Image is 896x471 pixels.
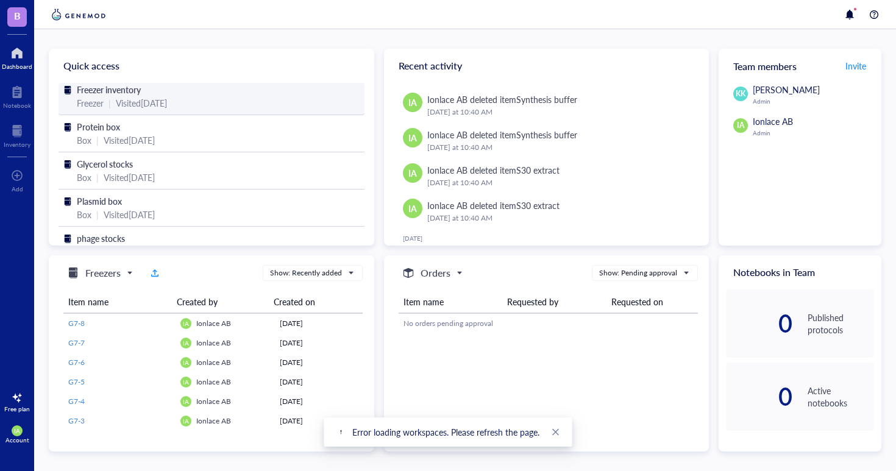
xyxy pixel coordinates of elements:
div: | [108,96,111,110]
span: Glycerol stocks [77,158,133,170]
div: | [96,171,99,184]
span: Plasmid box [77,195,122,207]
span: IA [183,417,189,425]
div: Ionlace AB deleted item [427,93,577,106]
div: [DATE] [280,357,358,368]
span: IA [737,120,744,131]
span: IA [408,96,417,109]
div: Recent activity [384,49,709,83]
div: Show: Recently added [270,267,342,278]
div: Show: Pending approval [599,267,677,278]
span: G7-4 [68,396,85,406]
div: | [96,133,99,147]
span: Ionlace AB [196,357,231,367]
div: [DATE] at 10:40 AM [427,177,690,189]
a: Notebook [3,82,31,109]
div: Team members [719,49,881,83]
span: G7-8 [68,318,85,328]
div: Synthesis buffer [516,93,577,105]
a: G7-5 [68,377,171,388]
div: Ionlace AB deleted item [427,128,577,141]
div: Box [77,208,91,221]
span: phage stocks [77,232,125,244]
div: Notebook [3,102,31,109]
span: IA [183,359,189,366]
span: Ionlace AB [196,396,231,406]
span: IA [183,378,189,386]
div: Add [12,185,23,193]
span: [PERSON_NAME] [753,83,820,96]
div: Active notebooks [808,384,874,409]
span: IA [183,398,189,405]
span: IA [183,339,189,347]
span: KK [736,88,745,99]
div: [DATE] [280,416,358,427]
div: Ionlace AB deleted item [427,199,560,212]
th: Item name [399,291,503,313]
th: Item name [63,291,172,313]
a: Dashboard [2,43,32,70]
span: Ionlace AB [196,318,231,328]
a: G7-4 [68,396,171,407]
div: Dashboard [2,63,32,70]
div: No orders pending approval [404,318,693,329]
div: Admin [753,129,874,136]
div: Visited [DATE] [116,96,167,110]
span: IA [183,320,189,327]
h5: Orders [421,266,450,280]
div: Quick access [49,49,374,83]
span: Ionlace AB [196,338,231,348]
span: Ionlace AB [196,377,231,387]
span: G7-7 [68,338,85,348]
div: [DATE] [280,318,358,329]
div: Notebooks in Team [719,255,881,289]
div: Freezer [77,96,104,110]
span: Protein box [77,121,120,133]
th: Created by [172,291,269,313]
span: IA [408,131,417,144]
a: G7-7 [68,338,171,349]
div: [DATE] [280,338,358,349]
div: Visited [DATE] [104,133,155,147]
div: Box [77,133,91,147]
span: B [14,8,21,23]
span: close [552,428,560,436]
th: Requested by [502,291,606,313]
span: G7-3 [68,416,85,426]
span: IA [408,202,417,215]
a: Inventory [4,121,30,148]
div: [DATE] at 10:40 AM [427,106,690,118]
div: Visited [DATE] [104,208,155,221]
h5: Freezers [85,266,121,280]
span: Invite [845,60,866,72]
div: Inventory [4,141,30,148]
div: S30 extract [516,164,560,176]
a: G7-8 [68,318,171,329]
div: [DATE] [280,377,358,388]
div: [DATE] [280,396,358,407]
span: IA [14,427,20,434]
div: Published protocols [808,311,874,336]
a: G7-3 [68,416,171,427]
div: [DATE] at 10:40 AM [427,212,690,224]
span: IA [408,166,417,180]
th: Requested on [606,291,698,313]
span: G7-6 [68,357,85,367]
div: [DATE] [403,76,700,83]
a: G7-6 [68,357,171,368]
div: Account [5,436,29,444]
div: | [96,208,99,221]
div: Ionlace AB deleted item [427,163,560,177]
span: Ionlace AB [753,115,793,127]
div: Error loading workspaces. Please refresh the page. [352,425,539,439]
img: genemod-logo [49,7,108,22]
div: Free plan [4,405,30,413]
a: Close [549,425,563,439]
span: G7-5 [68,377,85,387]
th: Created on [269,291,354,313]
span: Ionlace AB [196,416,231,426]
span: Freezer inventory [77,83,141,96]
div: S30 extract [516,199,560,211]
button: Invite [845,56,867,76]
